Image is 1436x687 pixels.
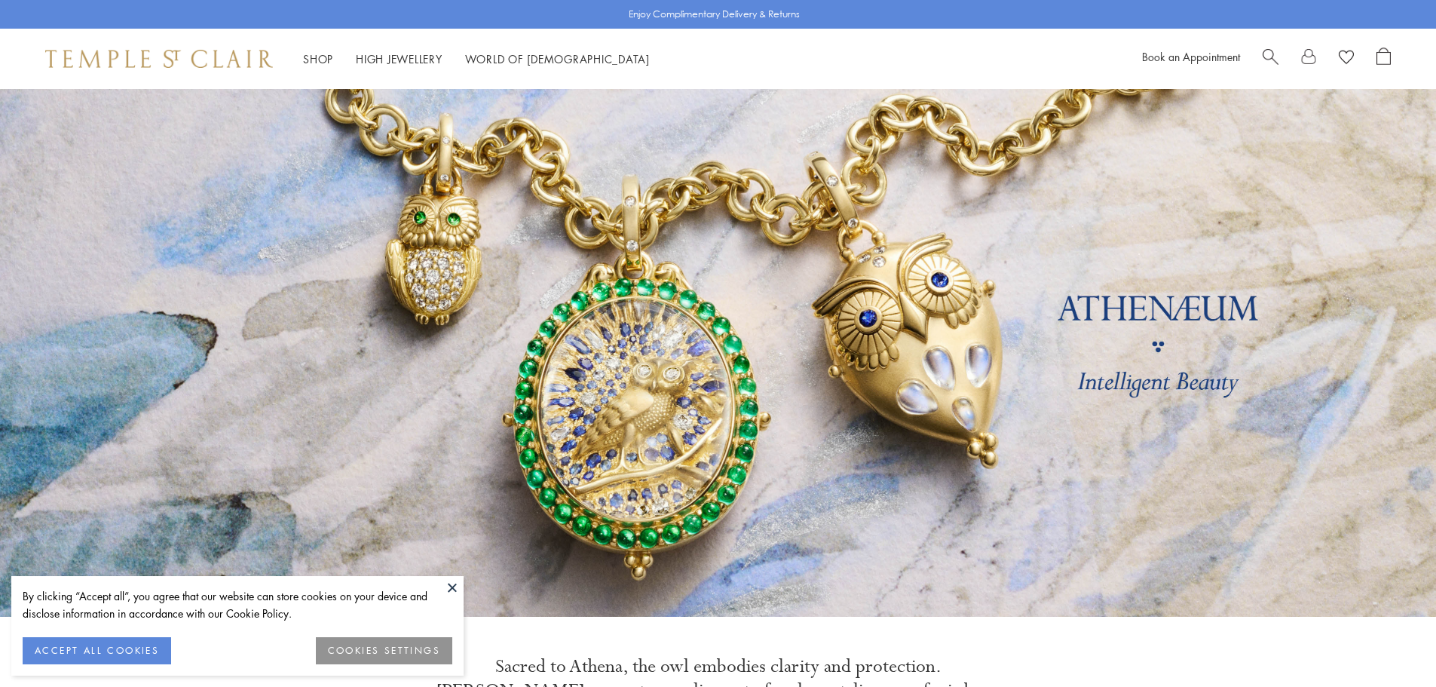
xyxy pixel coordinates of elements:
p: Enjoy Complimentary Delivery & Returns [629,7,800,22]
a: ShopShop [303,51,333,66]
a: View Wishlist [1339,48,1354,70]
nav: Main navigation [303,50,650,69]
div: By clicking “Accept all”, you agree that our website can store cookies on your device and disclos... [23,587,452,622]
a: High JewelleryHigh Jewellery [356,51,442,66]
button: COOKIES SETTINGS [316,637,452,664]
a: World of [DEMOGRAPHIC_DATA]World of [DEMOGRAPHIC_DATA] [465,51,650,66]
a: Open Shopping Bag [1376,48,1391,70]
a: Search [1263,48,1278,70]
button: ACCEPT ALL COOKIES [23,637,171,664]
img: Temple St. Clair [45,50,273,68]
iframe: Gorgias live chat messenger [1361,616,1421,672]
a: Book an Appointment [1142,49,1240,64]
